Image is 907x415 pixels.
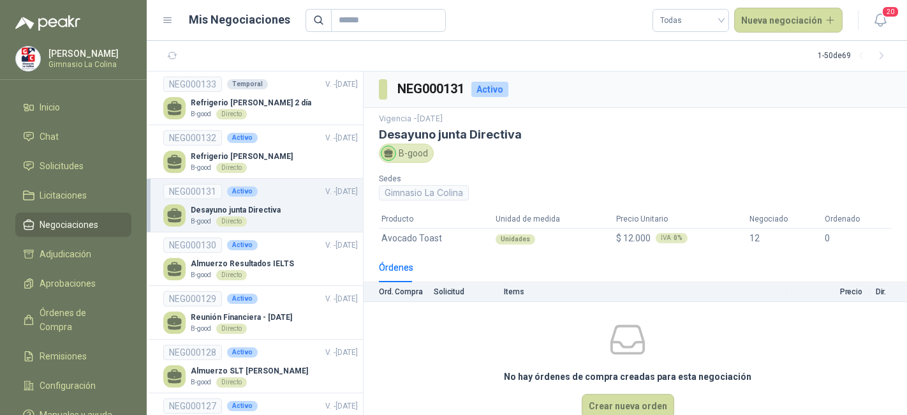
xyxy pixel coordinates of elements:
span: V. - [DATE] [325,80,358,89]
div: NEG000133 [163,77,222,92]
img: Logo peakr [15,15,80,31]
a: NEG000132ActivoV. -[DATE] Refrigerio [PERSON_NAME]B-goodDirecto [163,130,358,173]
div: Directo [216,270,247,280]
p: [PERSON_NAME] [48,49,128,58]
div: Directo [216,216,247,227]
button: 20 [869,9,892,32]
div: IVA [656,233,688,243]
span: V. - [DATE] [325,348,358,357]
td: 12 [747,228,822,248]
a: Adjudicación [15,242,131,266]
span: V. - [DATE] [325,241,358,250]
div: Directo [216,163,247,173]
th: Solicitud [434,282,504,302]
div: NEG000131 [163,184,222,199]
p: B-good [191,324,211,334]
th: Ord. Compra [364,282,434,302]
p: Almuerzo Resultados IELTS [191,258,294,270]
button: Nueva negociación [734,8,843,33]
a: Aprobaciones [15,271,131,296]
div: NEG000129 [163,291,222,306]
div: NEG000132 [163,130,222,146]
div: Activo [227,347,258,358]
a: Solicitudes [15,154,131,178]
a: NEG000131ActivoV. -[DATE] Desayuno junta DirectivaB-goodDirecto [163,184,358,227]
div: Directo [216,324,247,334]
a: NEG000133TemporalV. -[DATE] Refrigerio [PERSON_NAME] 2 díaB-goodDirecto [163,77,358,119]
span: Solicitudes [40,159,84,173]
div: Órdenes [379,260,413,275]
div: Activo [227,401,258,411]
span: Remisiones [40,349,87,363]
td: 0 [822,228,892,248]
p: Vigencia - [DATE] [379,113,892,125]
span: Inicio [40,100,60,114]
p: Almuerzo SLT [PERSON_NAME] [191,365,308,377]
span: Aprobaciones [40,276,96,290]
a: Licitaciones [15,183,131,207]
div: NEG000130 [163,238,222,253]
img: Company Logo [16,47,40,71]
div: Gimnasio La Colina [379,185,469,200]
div: Directo [216,377,247,388]
a: Configuración [15,373,131,398]
a: Negociaciones [15,213,131,237]
div: Activo [227,186,258,197]
div: NEG000128 [163,345,222,360]
span: $ 12.000 [616,231,651,245]
th: Items [504,282,787,302]
span: Chat [40,130,59,144]
p: Desayuno junta Directiva [191,204,281,216]
span: 20 [881,6,899,18]
span: V. - [DATE] [325,133,358,142]
div: Activo [227,133,258,143]
a: Órdenes de Compra [15,301,131,339]
a: NEG000130ActivoV. -[DATE] Almuerzo Resultados IELTSB-goodDirecto [163,238,358,280]
a: Remisiones [15,344,131,368]
th: Unidad de medida [493,211,614,228]
span: V. - [DATE] [325,187,358,196]
span: Configuración [40,379,96,393]
div: NEG000127 [163,398,222,414]
p: B-good [191,163,211,173]
p: B-good [191,270,211,280]
p: Sedes [379,173,630,185]
p: Reunión Financiera - [DATE] [191,312,292,324]
th: Precio [787,282,870,302]
div: Activo [471,82,508,97]
div: B-good [379,144,434,163]
th: Precio Unitario [614,211,746,228]
p: B-good [191,377,211,388]
th: Dir. [870,282,907,302]
p: B-good [191,216,211,227]
div: Activo [227,240,258,250]
div: Activo [227,294,258,304]
p: Refrigerio [PERSON_NAME] 2 día [191,97,311,109]
p: Refrigerio [PERSON_NAME] [191,151,293,163]
div: Temporal [227,79,268,89]
a: NEG000128ActivoV. -[DATE] Almuerzo SLT [PERSON_NAME]B-goodDirecto [163,345,358,388]
a: NEG000129ActivoV. -[DATE] Reunión Financiera - [DATE]B-goodDirecto [163,291,358,334]
span: V. - [DATE] [325,294,358,303]
b: 0 % [674,235,682,241]
a: Inicio [15,95,131,119]
span: Negociaciones [40,218,98,232]
a: Chat [15,124,131,149]
h3: Desayuno junta Directiva [379,128,892,141]
th: Negociado [747,211,822,228]
div: 1 - 50 de 69 [818,46,892,66]
h1: Mis Negociaciones [189,11,290,29]
div: Unidades [496,234,535,245]
span: Licitaciones [40,188,87,202]
p: Gimnasio La Colina [48,61,128,68]
span: Todas [660,11,721,30]
h3: No hay órdenes de compra creadas para esta negociación [504,370,751,384]
div: Directo [216,109,247,119]
span: Órdenes de Compra [40,306,119,334]
p: B-good [191,109,211,119]
th: Producto [379,211,493,228]
h3: NEG000131 [397,79,466,99]
span: Adjudicación [40,247,91,261]
span: V. - [DATE] [325,402,358,411]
